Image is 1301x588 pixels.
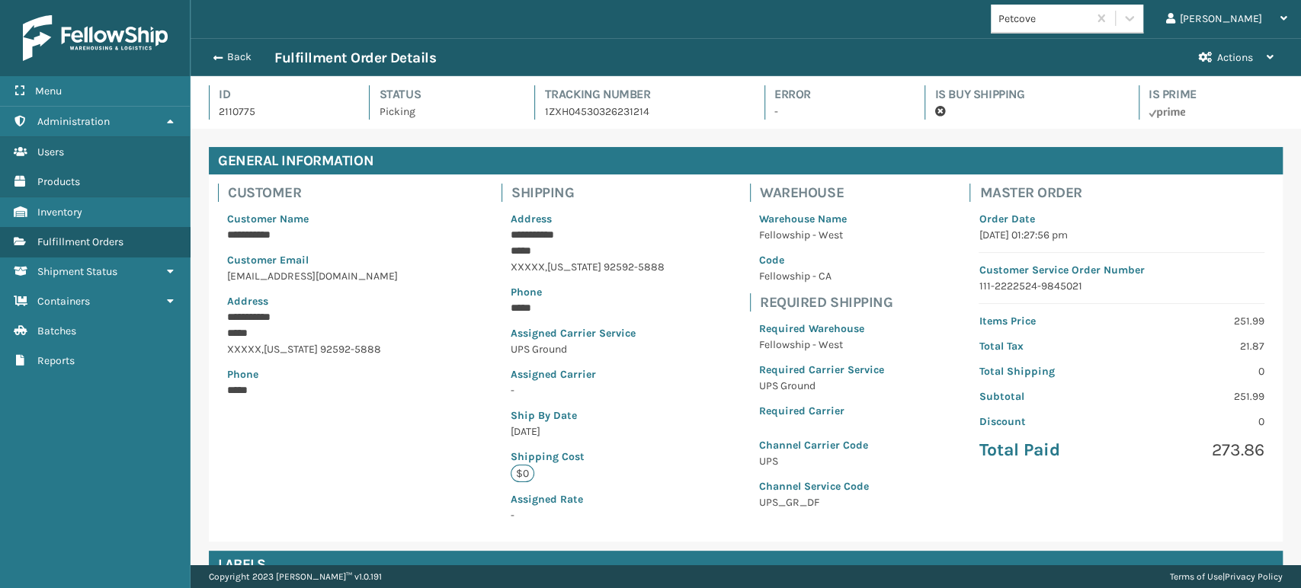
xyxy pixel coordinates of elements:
[759,321,884,337] p: Required Warehouse
[545,260,547,273] span: ,
[261,343,264,356] span: ,
[979,184,1274,202] h4: Master Order
[979,338,1112,354] p: Total Tax
[1185,39,1287,76] button: Actions
[274,49,436,67] h3: Fulfillment Order Details
[511,366,665,382] p: Assigned Carrier
[979,439,1112,462] p: Total Paid
[227,268,416,284] p: [EMAIL_ADDRESS][DOMAIN_NAME]
[998,11,1089,27] div: Petcove
[264,343,318,356] span: [US_STATE]
[759,337,884,353] p: Fellowship - West
[511,491,665,507] p: Assigned Rate
[1131,414,1264,430] p: 0
[979,278,1264,294] p: 111-2222524-9845021
[547,260,601,273] span: [US_STATE]
[227,343,261,356] span: XXXXX
[1217,51,1253,64] span: Actions
[228,184,425,202] h4: Customer
[209,551,1283,578] h4: Labels
[759,478,884,494] p: Channel Service Code
[979,227,1264,243] p: [DATE] 01:27:56 pm
[511,465,534,482] p: $0
[511,184,674,202] h4: Shipping
[759,211,884,227] p: Warehouse Name
[227,295,268,308] span: Address
[37,145,64,158] span: Users
[511,284,665,300] p: Phone
[37,175,80,188] span: Products
[934,85,1110,104] h4: Is Buy Shipping
[37,115,110,128] span: Administration
[979,363,1112,379] p: Total Shipping
[37,235,123,248] span: Fulfillment Orders
[23,15,168,61] img: logo
[227,211,416,227] p: Customer Name
[760,184,893,202] h4: Warehouse
[379,104,507,120] p: Picking
[1149,85,1283,104] h4: Is Prime
[219,104,341,120] p: 2110775
[37,324,76,337] span: Batches
[760,293,893,312] h4: Required Shipping
[227,366,416,382] p: Phone
[35,85,62,97] span: Menu
[511,423,665,439] p: [DATE]
[544,104,736,120] p: 1ZXH04530326231214
[759,453,884,469] p: UPS
[544,85,736,104] h4: Tracking Number
[1225,571,1283,582] a: Privacy Policy
[379,85,507,104] h4: Status
[759,268,884,284] p: Fellowship - CA
[320,343,381,356] span: 92592-5888
[759,403,884,419] p: Required Carrier
[1131,388,1264,404] p: 251.99
[1131,338,1264,354] p: 21.87
[979,414,1112,430] p: Discount
[1170,571,1222,582] a: Terms of Use
[759,378,884,394] p: UPS Ground
[511,382,665,398] p: -
[759,362,884,378] p: Required Carrier Service
[759,494,884,510] p: UPS_GR_DF
[511,507,665,523] p: -
[1131,363,1264,379] p: 0
[774,104,897,120] p: -
[511,341,665,357] p: UPS Ground
[209,147,1283,174] h4: General Information
[37,354,75,367] span: Reports
[759,227,884,243] p: Fellowship - West
[774,85,897,104] h4: Error
[511,407,665,423] p: Ship By Date
[979,313,1112,329] p: Items Price
[227,252,416,268] p: Customer Email
[37,265,117,278] span: Shipment Status
[979,262,1264,278] p: Customer Service Order Number
[759,252,884,268] p: Code
[979,388,1112,404] p: Subtotal
[511,449,665,465] p: Shipping Cost
[1131,439,1264,462] p: 273.86
[37,295,90,308] span: Containers
[1131,313,1264,329] p: 251.99
[604,260,665,273] span: 92592-5888
[1170,565,1283,588] div: |
[511,325,665,341] p: Assigned Carrier Service
[219,85,341,104] h4: Id
[511,260,545,273] span: XXXXX
[759,437,884,453] p: Channel Carrier Code
[511,213,552,225] span: Address
[37,206,82,219] span: Inventory
[204,50,274,64] button: Back
[979,211,1264,227] p: Order Date
[209,565,382,588] p: Copyright 2023 [PERSON_NAME]™ v 1.0.191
